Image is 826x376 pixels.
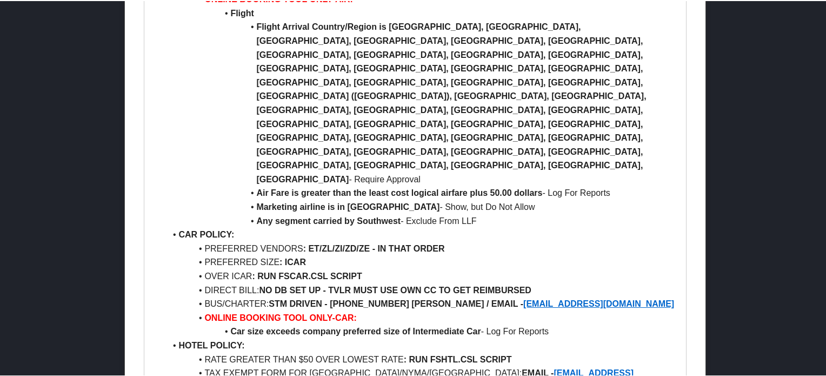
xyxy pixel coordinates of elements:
strong: Flight Arrival Country/Region is [GEOGRAPHIC_DATA], [GEOGRAPHIC_DATA], [GEOGRAPHIC_DATA], [GEOGRA... [256,21,649,183]
li: - Show, but Do Not Allow [165,199,677,213]
strong: Flight [230,8,254,17]
strong: ONLINE BOOKING TOOL ONLY-CAR: [204,312,357,321]
strong: Any segment carried by Southwest [256,215,401,225]
strong: Marketing airline is in [GEOGRAPHIC_DATA] [256,201,439,210]
strong: ET/ZL/ZI/ZD/ZE - IN THAT ORDER [308,243,444,252]
li: - Log For Reports [165,185,677,199]
li: DIRECT BILL: [165,282,677,296]
a: [EMAIL_ADDRESS][DOMAIN_NAME] [523,298,674,307]
li: - Exclude From LLF [165,213,677,227]
strong: STM DRIVEN - [PHONE_NUMBER] [PERSON_NAME] / EMAIL - [269,298,523,307]
strong: NO DB SET UP - TVLR MUST USE OWN CC TO GET REIMBURSED [259,285,531,294]
li: BUS/CHARTER: [165,296,677,310]
li: OVER ICAR [165,268,677,282]
strong: HOTEL POLICY: [178,340,244,349]
strong: Car size exceeds company preferred size of Intermediate Car [230,326,481,335]
strong: : [303,243,306,252]
strong: : RUN FSHTL.CSL SCRIPT [404,354,512,363]
strong: : RUN FSCAR.CSL SCRIPT [252,271,362,280]
li: - Require Approval [165,19,677,185]
li: PREFERRED VENDORS [165,241,677,255]
strong: Air Fare is greater than the least cost logical airfare plus 50.00 dollars [256,187,542,196]
li: - Log For Reports [165,324,677,338]
strong: CAR POLICY: [178,229,234,238]
li: RATE GREATER THAN $50 OVER LOWEST RATE [165,352,677,366]
strong: : ICAR [279,256,306,266]
li: PREFERRED SIZE [165,254,677,268]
